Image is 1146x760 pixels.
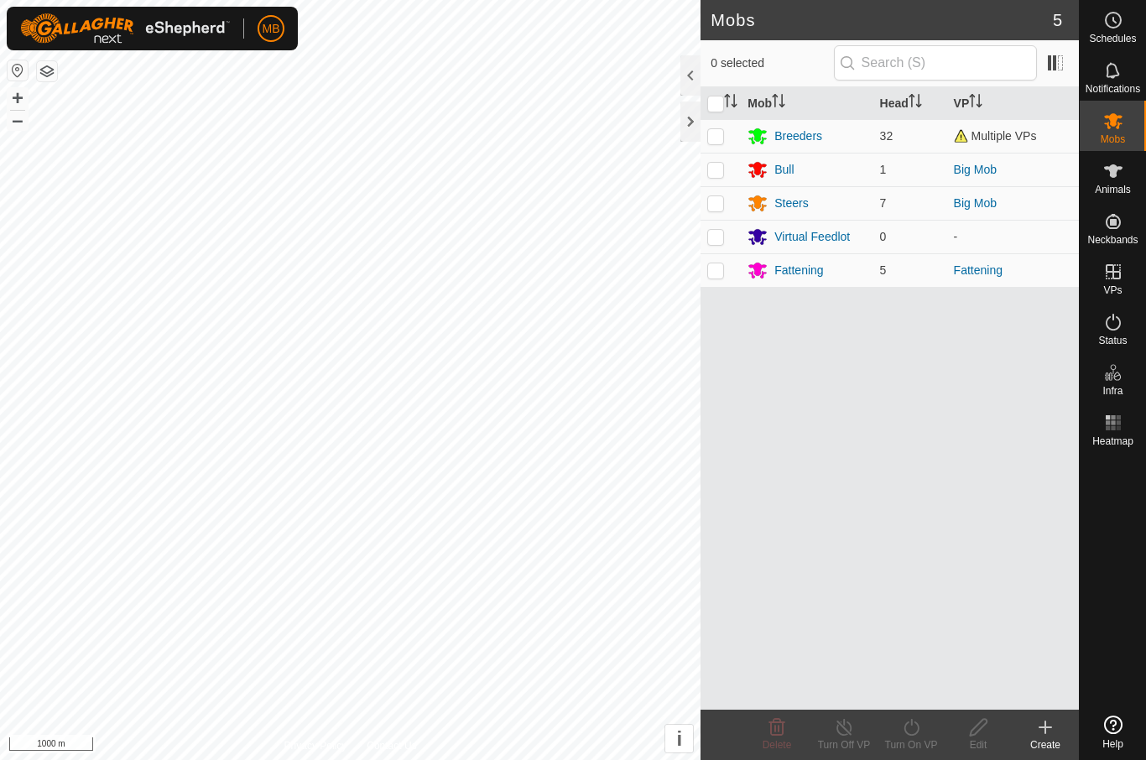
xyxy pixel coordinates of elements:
[1053,8,1062,33] span: 5
[954,163,997,176] a: Big Mob
[880,129,893,143] span: 32
[878,737,945,752] div: Turn On VP
[873,87,947,120] th: Head
[741,87,873,120] th: Mob
[947,87,1079,120] th: VP
[676,727,682,750] span: i
[8,60,28,81] button: Reset Map
[880,263,887,277] span: 5
[880,196,887,210] span: 7
[774,195,808,212] div: Steers
[263,20,280,38] span: MB
[711,10,1053,30] h2: Mobs
[1098,336,1127,346] span: Status
[20,13,230,44] img: Gallagher Logo
[947,220,1079,253] td: -
[969,96,982,110] p-sorticon: Activate to sort
[1103,285,1122,295] span: VPs
[1095,185,1131,195] span: Animals
[1080,709,1146,756] a: Help
[1089,34,1136,44] span: Schedules
[1012,737,1079,752] div: Create
[772,96,785,110] p-sorticon: Activate to sort
[774,161,794,179] div: Bull
[1102,386,1123,396] span: Infra
[880,163,887,176] span: 1
[774,262,823,279] div: Fattening
[724,96,737,110] p-sorticon: Activate to sort
[763,739,792,751] span: Delete
[37,61,57,81] button: Map Layers
[665,725,693,752] button: i
[284,738,347,753] a: Privacy Policy
[954,196,997,210] a: Big Mob
[954,129,1037,143] span: Multiple VPs
[1086,84,1140,94] span: Notifications
[945,737,1012,752] div: Edit
[1087,235,1138,245] span: Neckbands
[834,45,1037,81] input: Search (S)
[880,230,887,243] span: 0
[810,737,878,752] div: Turn Off VP
[954,263,1003,277] a: Fattening
[774,128,822,145] div: Breeders
[1101,134,1125,144] span: Mobs
[774,228,850,246] div: Virtual Feedlot
[1092,436,1133,446] span: Heatmap
[8,110,28,130] button: –
[367,738,416,753] a: Contact Us
[711,55,833,72] span: 0 selected
[8,88,28,108] button: +
[1102,739,1123,749] span: Help
[909,96,922,110] p-sorticon: Activate to sort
